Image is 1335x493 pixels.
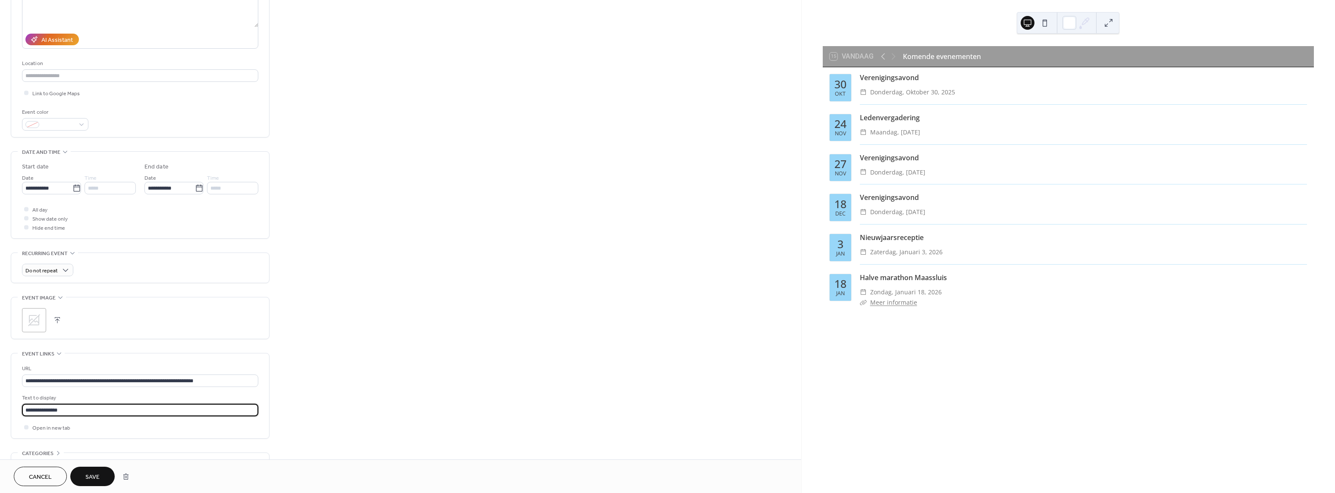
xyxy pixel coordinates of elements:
div: ​ [860,167,867,178]
div: Location [22,59,257,68]
span: Link to Google Maps [32,89,80,98]
a: Meer informatie [870,298,917,306]
div: ​ [860,287,867,297]
span: donderdag, oktober 30, 2025 [870,87,955,97]
span: donderdag, [DATE] [870,207,925,217]
span: Date [22,174,34,183]
span: Time [207,174,219,183]
div: ​ [860,87,867,97]
span: Show date only [32,215,68,224]
span: Do not repeat [25,266,58,276]
div: End date [144,162,169,172]
div: nov [835,131,846,137]
div: 24 [834,119,846,129]
span: zaterdag, januari 3, 2026 [870,247,943,257]
div: Verenigingsavond [860,153,1307,163]
div: jan [836,291,845,296]
span: Open in new tab [32,424,70,433]
div: Verenigingsavond [860,192,1307,203]
button: Cancel [14,467,67,486]
div: ​ [860,127,867,137]
div: 3 [837,239,843,250]
div: Komende evenementen [903,51,981,62]
span: Event links [22,349,54,359]
span: Categories [22,449,53,458]
div: AI Assistant [41,36,73,45]
div: 18 [834,278,846,289]
div: Text to display [22,393,257,403]
div: ••• [11,453,269,471]
a: Halve marathon Maassluis [860,273,947,282]
span: Time [85,174,97,183]
span: Hide end time [32,224,65,233]
span: zondag, januari 18, 2026 [870,287,942,297]
div: 27 [834,159,846,169]
div: ​ [860,247,867,257]
div: ​ [860,297,867,308]
span: Recurring event [22,249,68,258]
div: okt [835,91,846,97]
div: ; [22,308,46,332]
span: donderdag, [DATE] [870,167,925,178]
span: Cancel [29,473,52,482]
button: Save [70,467,115,486]
div: Verenigingsavond [860,72,1307,83]
div: nov [835,171,846,177]
span: Date and time [22,148,60,157]
span: maandag, [DATE] [870,127,920,137]
div: 30 [834,79,846,90]
div: 18 [834,199,846,209]
div: ​ [860,207,867,217]
span: Date [144,174,156,183]
div: Event color [22,108,87,117]
div: Nieuwjaarsreceptie [860,232,1307,243]
div: jan [836,251,845,257]
div: Ledenvergadering [860,112,1307,123]
span: Event image [22,293,56,303]
div: URL [22,364,257,373]
button: AI Assistant [25,34,79,45]
span: Save [85,473,100,482]
div: dec [835,211,846,217]
div: Start date [22,162,49,172]
span: All day [32,206,47,215]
